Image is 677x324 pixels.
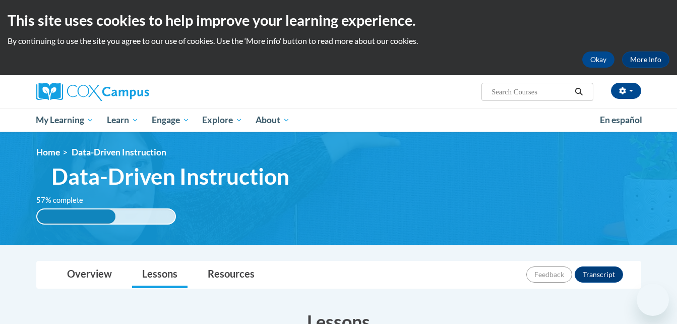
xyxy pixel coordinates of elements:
a: About [249,109,296,132]
span: Engage [152,114,190,126]
button: Account Settings [611,83,641,99]
a: Cox Campus [36,83,228,101]
button: Feedback [526,266,572,283]
iframe: Button to launch messaging window [637,284,669,316]
img: Cox Campus [36,83,149,101]
div: 57% complete [37,209,116,224]
span: Explore [202,114,242,126]
div: Main menu [21,109,656,132]
a: Lessons [132,261,188,288]
a: Resources [198,261,265,288]
a: En español [593,110,649,131]
a: More Info [622,51,669,68]
button: Search [571,86,586,98]
span: Data-Driven Instruction [51,163,289,190]
label: 57% complete [36,195,94,206]
h2: This site uses cookies to help improve your learning experience. [8,10,669,30]
span: En español [600,115,642,125]
button: Okay [582,51,614,68]
span: Learn [107,114,139,126]
span: Data-Driven Instruction [72,147,166,157]
a: My Learning [30,109,101,132]
a: Learn [100,109,145,132]
a: Overview [57,261,122,288]
input: Search Courses [490,86,571,98]
a: Engage [145,109,196,132]
a: Explore [196,109,249,132]
span: About [256,114,290,126]
a: Home [36,147,60,157]
p: By continuing to use the site you agree to our use of cookies. Use the ‘More info’ button to read... [8,35,669,46]
span: My Learning [36,114,94,126]
button: Transcript [575,266,623,283]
